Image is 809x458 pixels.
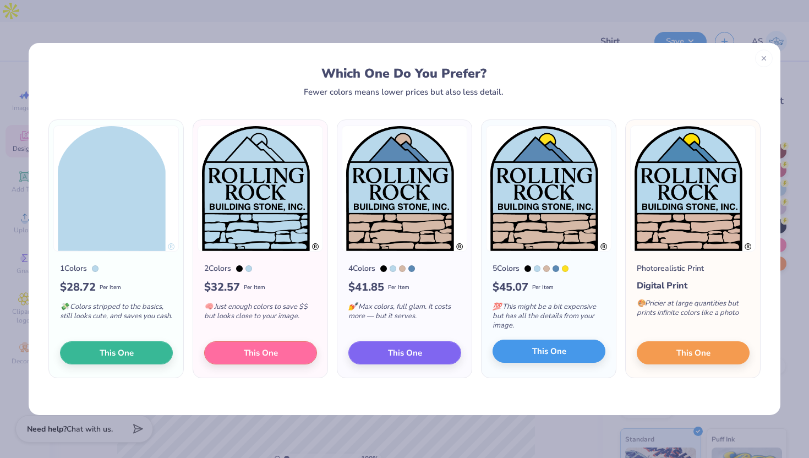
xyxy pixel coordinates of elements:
span: $ 32.57 [204,279,240,296]
div: Max colors, full glam. It costs more — but it serves. [348,296,461,332]
div: 290 C [245,265,252,272]
div: 107 C [562,265,569,272]
button: This One [204,341,317,364]
img: Photorealistic preview [630,126,756,252]
span: 💯 [493,302,501,312]
span: Per Item [244,283,265,292]
span: 🎨 [637,298,646,308]
img: 4 color option [342,126,467,252]
div: Black [236,265,243,272]
div: 4 Colors [348,263,375,274]
span: Per Item [532,283,554,292]
div: Photorealistic Print [637,263,704,274]
div: 290 C [92,265,99,272]
span: 🧠 [204,302,213,312]
button: This One [493,340,605,363]
span: 💅 [348,302,357,312]
div: 5 Colors [493,263,520,274]
div: This might be a bit expensive but has all the details from your image. [493,296,605,341]
div: 2 Colors [204,263,231,274]
img: 2 color option [198,126,323,252]
span: This One [676,347,710,359]
div: Black [380,265,387,272]
div: 290 C [534,265,540,272]
button: This One [348,341,461,364]
div: Black [524,265,531,272]
div: 481 C [399,265,406,272]
span: 💸 [60,302,69,312]
div: Which One Do You Prefer? [59,66,750,81]
div: 646 C [408,265,415,272]
span: Per Item [388,283,409,292]
span: $ 28.72 [60,279,96,296]
span: This One [244,347,278,359]
div: 290 C [390,265,396,272]
div: Pricier at large quantities but prints infinite colors like a photo [637,292,750,329]
img: 1 color option [53,126,179,252]
button: This One [60,341,173,364]
span: This One [532,345,566,358]
div: Just enough colors to save $$ but looks close to your image. [204,296,317,332]
span: $ 41.85 [348,279,384,296]
div: Digital Print [637,279,750,292]
span: $ 45.07 [493,279,528,296]
span: This One [100,347,134,359]
button: This One [637,341,750,364]
div: Fewer colors means lower prices but also less detail. [304,88,504,96]
div: 1 Colors [60,263,87,274]
span: This One [388,347,422,359]
div: 646 C [553,265,559,272]
div: Colors stripped to the basics, still looks cute, and saves you cash. [60,296,173,332]
img: 5 color option [486,126,611,252]
span: Per Item [100,283,121,292]
div: 481 C [543,265,550,272]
